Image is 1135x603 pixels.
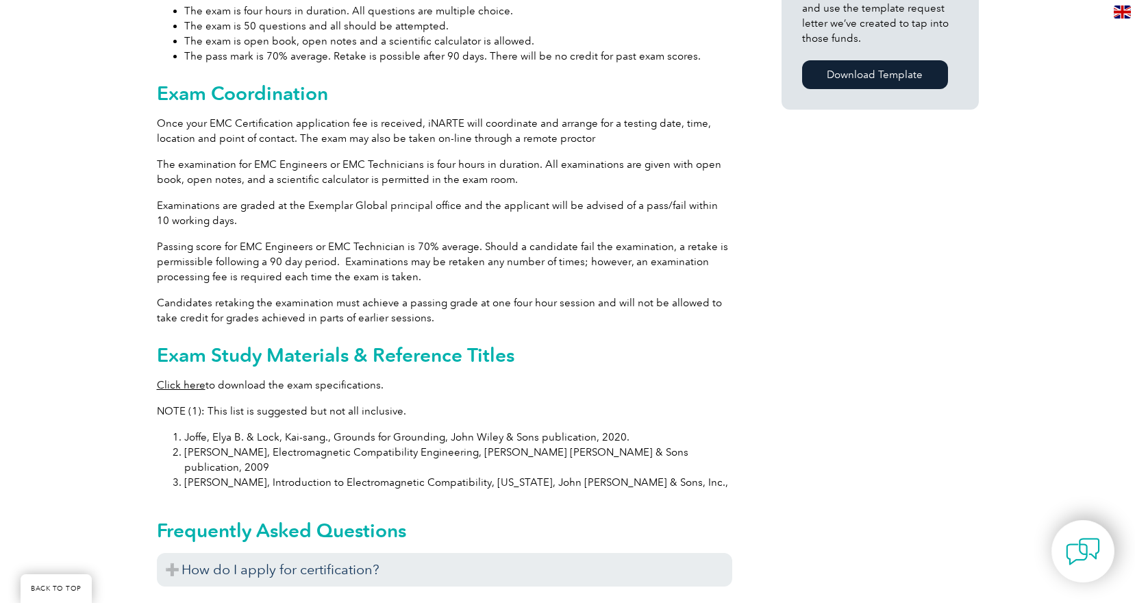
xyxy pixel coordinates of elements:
[184,475,732,490] li: [PERSON_NAME], Introduction to Electromagnetic Compatibility, [US_STATE], John [PERSON_NAME] & So...
[184,34,732,49] li: The exam is open book, open notes and a scientific calculator is allowed.
[184,430,732,445] li: Joffe, Elya B. & Lock, Kai-sang., Grounds for Grounding, John Wiley & Sons publication, 2020.
[802,60,948,89] a: Download Template
[184,3,732,19] li: The exam is four hours in duration. All questions are multiple choice.
[157,553,732,587] h3: How do I apply for certification?
[157,295,732,325] p: Candidates retaking the examination must achieve a passing grade at one four hour session and wil...
[157,519,732,541] h2: Frequently Asked Questions
[1114,5,1131,19] img: en
[157,404,732,419] p: NOTE (1): This list is suggested but not all inclusive.
[157,82,732,104] h2: Exam Coordination
[157,239,732,284] p: Passing score for EMC Engineers or EMC Technician is 70% average. Should a candidate fail the exa...
[157,157,732,187] p: The examination for EMC Engineers or EMC Technicians is four hours in duration. All examinations ...
[157,198,732,228] p: Examinations are graded at the Exemplar Global principal office and the applicant will be advised...
[21,574,92,603] a: BACK TO TOP
[157,116,732,146] p: Once your EMC Certification application fee is received, iNARTE will coordinate and arrange for a...
[157,379,205,391] a: Click here
[184,19,732,34] li: The exam is 50 questions and all should be attempted.
[184,445,732,475] li: [PERSON_NAME], Electromagnetic Compatibility Engineering, [PERSON_NAME] [PERSON_NAME] & Sons publ...
[157,378,732,393] p: to download the exam specifications.
[184,49,732,64] li: The pass mark is 70% average. Retake is possible after 90 days. There will be no credit for past ...
[1066,534,1100,569] img: contact-chat.png
[157,344,732,366] h2: Exam Study Materials & Reference Titles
